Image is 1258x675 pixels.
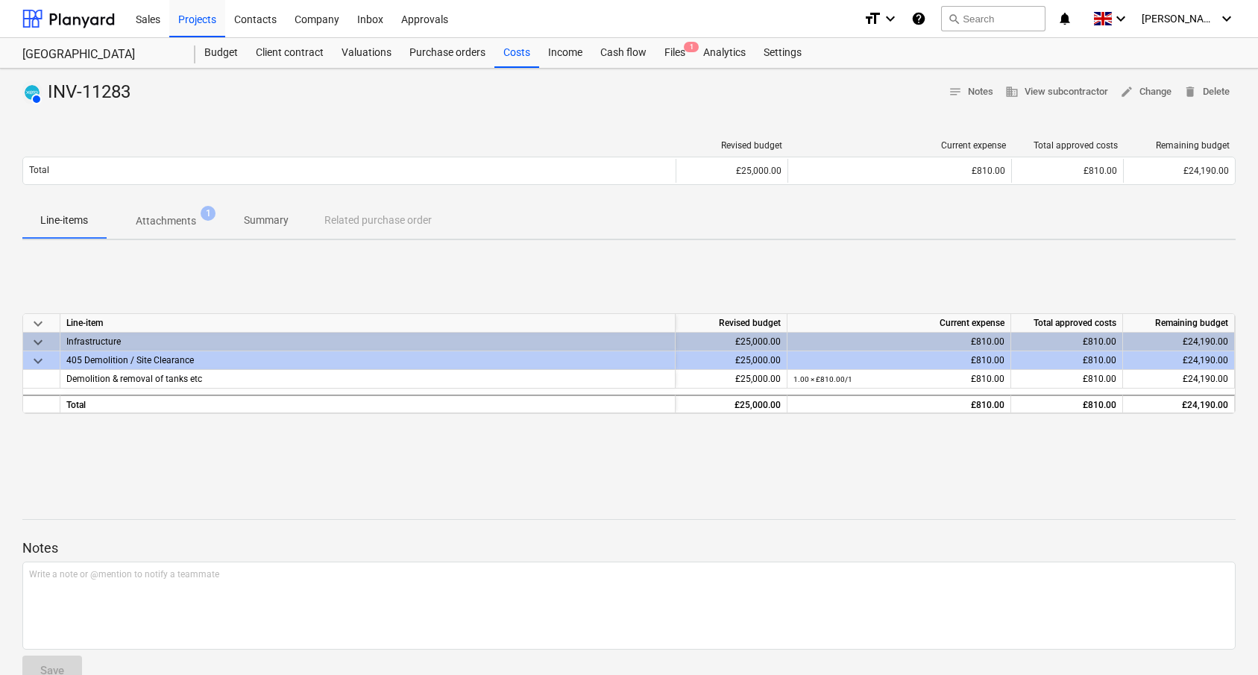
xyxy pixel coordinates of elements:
[793,351,1004,370] div: £810.00
[333,38,400,68] a: Valuations
[1123,351,1235,370] div: £24,190.00
[1114,81,1177,104] button: Change
[29,352,47,370] span: keyboard_arrow_down
[400,38,494,68] a: Purchase orders
[1120,85,1133,98] span: edit
[1142,13,1216,25] span: [PERSON_NAME]
[1123,333,1235,351] div: £24,190.00
[1011,314,1123,333] div: Total approved costs
[793,370,1004,389] div: £810.00
[1177,81,1236,104] button: Delete
[999,81,1114,104] button: View subcontractor
[1183,374,1228,384] span: £24,190.00
[29,164,49,177] p: Total
[1183,166,1229,176] span: £24,190.00
[22,81,136,104] div: INV-11283
[655,38,694,68] div: Files
[684,42,699,52] span: 1
[794,166,1005,176] div: £810.00
[881,10,899,28] i: keyboard_arrow_down
[1218,10,1236,28] i: keyboard_arrow_down
[1011,333,1123,351] div: £810.00
[1005,85,1019,98] span: business
[25,85,40,100] img: xero.svg
[676,370,787,389] div: £25,000.00
[941,6,1045,31] button: Search
[1011,395,1123,413] div: £810.00
[1083,374,1116,384] span: £810.00
[787,314,1011,333] div: Current expense
[66,374,202,384] span: Demolition & removal of tanks etc
[949,85,962,98] span: notes
[864,10,881,28] i: format_size
[1011,351,1123,370] div: £810.00
[1123,314,1235,333] div: Remaining budget
[1123,395,1235,413] div: £24,190.00
[1130,140,1230,151] div: Remaining budget
[244,213,289,228] p: Summary
[22,539,1236,557] p: Notes
[676,314,787,333] div: Revised budget
[676,351,787,370] div: £25,000.00
[1112,10,1130,28] i: keyboard_arrow_down
[793,375,852,383] small: 1.00 × £810.00 / 1
[793,396,1004,415] div: £810.00
[136,213,196,229] p: Attachments
[1183,84,1230,101] span: Delete
[539,38,591,68] a: Income
[1011,159,1123,183] div: £810.00
[948,13,960,25] span: search
[40,213,88,228] p: Line-items
[247,38,333,68] a: Client contract
[1183,85,1197,98] span: delete
[755,38,811,68] a: Settings
[22,81,42,104] div: Invoice has been synced with Xero and its status is currently AUTHORISED
[943,81,999,104] button: Notes
[676,159,787,183] div: £25,000.00
[1018,140,1118,151] div: Total approved costs
[794,140,1006,151] div: Current expense
[1057,10,1072,28] i: notifications
[29,333,47,351] span: keyboard_arrow_down
[1183,603,1258,675] iframe: Chat Widget
[22,47,177,63] div: [GEOGRAPHIC_DATA]
[655,38,694,68] a: Files1
[66,351,669,369] div: 405 Demolition / Site Clearance
[911,10,926,28] i: Knowledge base
[591,38,655,68] a: Cash flow
[676,333,787,351] div: £25,000.00
[60,395,676,413] div: Total
[1120,84,1171,101] span: Change
[60,314,676,333] div: Line-item
[676,395,787,413] div: £25,000.00
[66,333,669,351] div: Infrastructure
[201,206,216,221] span: 1
[949,84,993,101] span: Notes
[793,333,1004,351] div: £810.00
[195,38,247,68] a: Budget
[682,140,782,151] div: Revised budget
[694,38,755,68] a: Analytics
[1005,84,1108,101] span: View subcontractor
[494,38,539,68] a: Costs
[29,315,47,333] span: keyboard_arrow_down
